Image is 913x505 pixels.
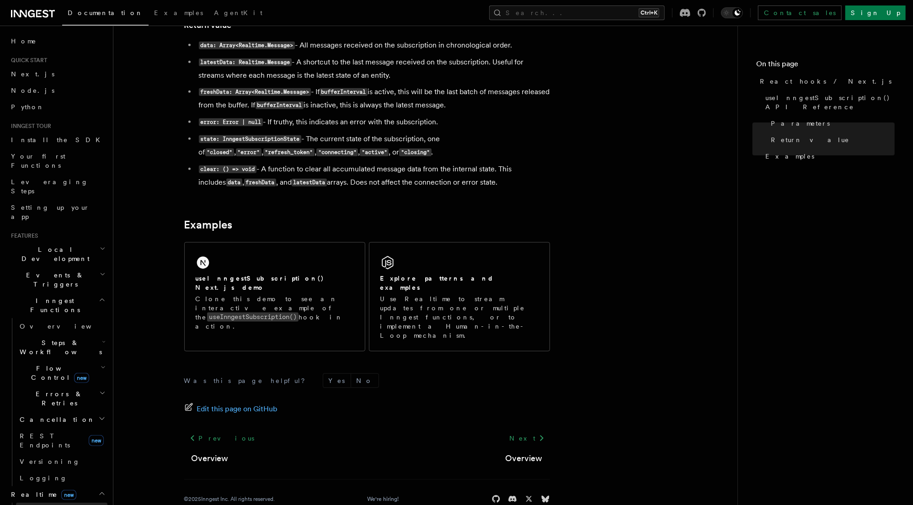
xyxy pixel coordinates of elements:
span: Features [7,232,38,239]
a: Leveraging Steps [7,174,107,199]
span: Flow Control [16,364,101,382]
h2: useInngestSubscription() Next.js demo [196,274,354,292]
span: Realtime [7,490,76,499]
a: Node.js [7,82,107,99]
button: Search...Ctrl+K [489,5,665,20]
span: Cancellation [16,415,95,424]
code: bufferInterval [320,88,368,96]
span: Documentation [68,9,143,16]
a: Python [7,99,107,115]
a: REST Endpointsnew [16,428,107,453]
code: freshData: Array<Realtime.Message> [199,88,311,96]
a: Sign Up [845,5,906,20]
a: Overview [506,452,543,465]
a: Next.js [7,66,107,82]
a: Overview [192,452,229,465]
span: Setting up your app [11,204,90,220]
button: Realtimenew [7,486,107,503]
span: Logging [20,474,67,482]
div: Inngest Functions [7,318,107,486]
span: Next.js [11,70,54,78]
button: No [351,374,379,388]
code: "active" [360,149,389,156]
a: Examples [762,148,895,165]
code: "error" [236,149,262,156]
span: Errors & Retries [16,389,99,408]
button: Flow Controlnew [16,360,107,386]
code: useInngestSubscription() [207,313,299,321]
li: - If truthy, this indicates an error with the subscription. [196,116,550,129]
code: latestData: Realtime.Message [199,58,292,66]
span: Install the SDK [11,136,106,144]
span: Inngest tour [7,122,51,130]
h2: Explore patterns and examples [380,274,539,292]
a: Next [504,430,550,447]
a: We're hiring! [368,495,399,503]
a: Examples [149,3,208,25]
a: Overview [16,318,107,335]
button: Steps & Workflows [16,335,107,360]
code: "refresh_token" [263,149,315,156]
div: © 2025 Inngest Inc. All rights reserved. [184,495,275,503]
code: data: Array<Realtime.Message> [199,42,295,49]
code: state: InngestSubscriptionState [199,135,301,143]
button: Cancellation [16,411,107,428]
a: Versioning [16,453,107,470]
a: Logging [16,470,107,486]
button: Local Development [7,241,107,267]
span: Events & Triggers [7,271,100,289]
li: - All messages received on the subscription in chronological order. [196,39,550,52]
code: "closing" [399,149,431,156]
p: Clone this demo to see an interactive example of the hook in action. [196,294,354,331]
li: - A shortcut to the last message received on the subscription. Useful for streams where each mess... [196,56,550,82]
a: Setting up your app [7,199,107,225]
a: Home [7,33,107,49]
a: useInngestSubscription() API Reference [762,90,895,115]
code: "connecting" [316,149,358,156]
p: Use Realtime to stream updates from one or multiple Inngest functions, or to implement a Human-in... [380,294,539,340]
span: Versioning [20,458,80,465]
a: useInngestSubscription() Next.js demoClone this demo to see an interactive example of theuseInnge... [184,242,365,351]
li: - The current state of the subscription, one of , , , , , or . [196,133,550,159]
span: Edit this page on GitHub [197,403,278,415]
a: Previous [184,430,260,447]
a: Edit this page on GitHub [184,403,278,415]
span: REST Endpoints [20,432,70,449]
span: Quick start [7,57,47,64]
span: Parameters [771,119,830,128]
span: AgentKit [214,9,262,16]
a: AgentKit [208,3,268,25]
button: Errors & Retries [16,386,107,411]
span: Return value [771,135,849,144]
span: new [74,373,89,383]
code: freshData [244,179,276,186]
li: - If is active, this will be the last batch of messages released from the buffer. If is inactive,... [196,85,550,112]
span: Python [11,103,44,111]
a: Return value [767,132,895,148]
span: Your first Functions [11,153,65,169]
a: Examples [184,218,233,231]
span: new [61,490,76,500]
h4: On this page [756,58,895,73]
span: Leveraging Steps [11,178,88,195]
button: Inngest Functions [7,292,107,318]
a: Install the SDK [7,132,107,148]
span: Inngest Functions [7,296,99,314]
span: Examples [765,152,814,161]
code: bufferInterval [256,101,304,109]
span: new [89,435,104,446]
kbd: Ctrl+K [639,8,659,17]
p: Was this page helpful? [184,376,312,385]
a: Parameters [767,115,895,132]
code: clear: () => void [199,165,256,173]
code: latestData [292,179,327,186]
a: Explore patterns and examplesUse Realtime to stream updates from one or multiple Inngest function... [369,242,550,351]
a: Your first Functions [7,148,107,174]
span: Home [11,37,37,46]
a: Contact sales [758,5,842,20]
a: Documentation [62,3,149,26]
button: Toggle dark mode [721,7,743,18]
span: Local Development [7,245,100,263]
a: React hooks / Next.js [756,73,895,90]
button: Events & Triggers [7,267,107,292]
